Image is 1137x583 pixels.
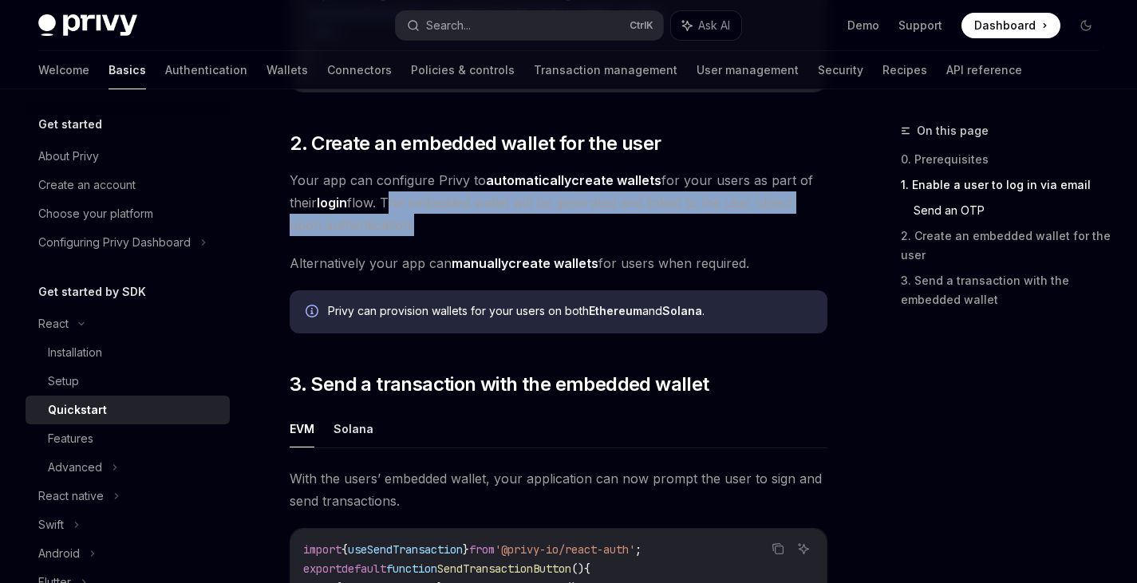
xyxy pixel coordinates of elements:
[463,542,469,557] span: }
[348,542,463,557] span: useSendTransaction
[341,542,348,557] span: {
[303,542,341,557] span: import
[452,255,598,272] a: manuallycreate wallets
[290,169,827,236] span: Your app can configure Privy to for your users as part of their flow. The embedded wallet will be...
[697,51,799,89] a: User management
[48,429,93,448] div: Features
[901,172,1111,198] a: 1. Enable a user to log in via email
[266,51,308,89] a: Wallets
[486,172,661,189] a: automaticallycreate wallets
[290,131,661,156] span: 2. Create an embedded wallet for the user
[486,172,571,188] strong: automatically
[290,252,827,274] span: Alternatively your app can for users when required.
[426,16,471,35] div: Search...
[411,51,515,89] a: Policies & controls
[818,51,863,89] a: Security
[38,515,64,534] div: Swift
[630,19,653,32] span: Ctrl K
[901,268,1111,313] a: 3. Send a transaction with the embedded wallet
[26,142,230,171] a: About Privy
[396,11,662,40] button: Search...CtrlK
[165,51,247,89] a: Authentication
[793,538,814,559] button: Ask AI
[38,147,99,166] div: About Privy
[882,51,927,89] a: Recipes
[671,11,741,40] button: Ask AI
[48,400,107,420] div: Quickstart
[48,458,102,477] div: Advanced
[48,343,102,362] div: Installation
[38,175,136,195] div: Create an account
[48,372,79,391] div: Setup
[495,542,635,557] span: '@privy-io/react-auth'
[341,561,386,576] span: default
[847,18,879,33] a: Demo
[452,255,508,271] strong: manually
[38,544,80,563] div: Android
[698,18,730,33] span: Ask AI
[306,305,322,321] svg: Info
[26,171,230,199] a: Create an account
[26,367,230,396] a: Setup
[901,223,1111,268] a: 2. Create an embedded wallet for the user
[290,410,314,447] button: EVM
[327,51,392,89] a: Connectors
[26,199,230,228] a: Choose your platform
[386,561,437,576] span: function
[584,561,590,576] span: {
[38,204,153,223] div: Choose your platform
[974,18,1036,33] span: Dashboard
[914,198,1111,223] a: Send an OTP
[26,396,230,424] a: Quickstart
[961,13,1060,38] a: Dashboard
[1073,13,1099,38] button: Toggle dark mode
[437,561,571,576] span: SendTransactionButton
[662,304,702,317] strong: Solana
[334,410,373,447] button: Solana
[38,486,104,506] div: React native
[26,424,230,453] a: Features
[38,282,146,301] h5: Get started by SDK
[26,338,230,367] a: Installation
[38,51,89,89] a: Welcome
[290,467,827,512] span: With the users’ embedded wallet, your application can now prompt the user to sign and send transa...
[38,115,102,134] h5: Get started
[898,18,942,33] a: Support
[917,121,989,140] span: On this page
[38,14,137,37] img: dark logo
[38,314,69,333] div: React
[469,542,495,557] span: from
[109,51,146,89] a: Basics
[589,304,642,317] strong: Ethereum
[768,538,788,559] button: Copy the contents from the code block
[303,561,341,576] span: export
[317,195,347,211] strong: login
[946,51,1022,89] a: API reference
[38,233,191,252] div: Configuring Privy Dashboard
[901,147,1111,172] a: 0. Prerequisites
[290,372,709,397] span: 3. Send a transaction with the embedded wallet
[571,561,584,576] span: ()
[534,51,677,89] a: Transaction management
[635,542,642,557] span: ;
[328,303,811,321] div: Privy can provision wallets for your users on both and .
